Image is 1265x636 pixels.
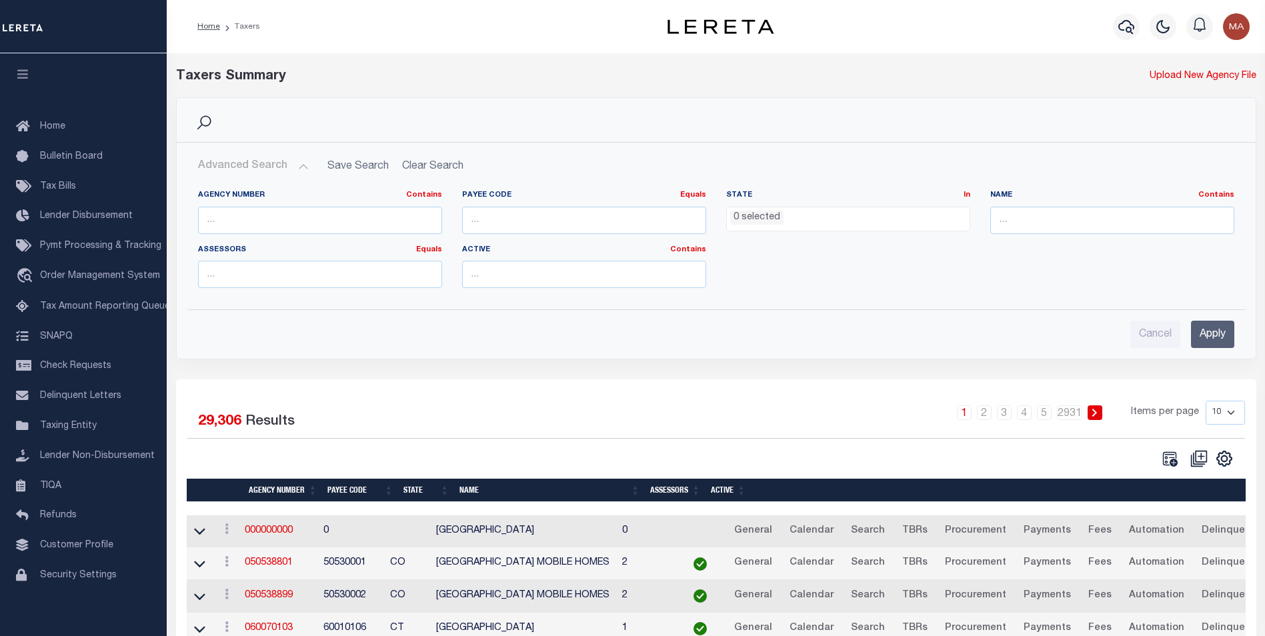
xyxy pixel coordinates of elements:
span: Pymt Processing & Tracking [40,241,161,251]
img: check-icon-green.svg [694,557,707,571]
a: Payments [1018,521,1077,542]
a: Payments [1018,585,1077,607]
th: Active: activate to sort column ascending [706,479,751,502]
span: 29,306 [198,415,241,429]
span: Taxing Entity [40,421,97,431]
label: Assessors [198,245,442,256]
div: Taxers Summary [176,67,982,87]
th: Agency Number: activate to sort column ascending [243,479,322,502]
i: travel_explore [16,268,37,285]
a: TBRs [896,521,934,542]
th: State: activate to sort column ascending [398,479,454,502]
a: 2 [977,405,992,420]
a: Fees [1082,585,1118,607]
img: check-icon-green.svg [694,589,707,603]
img: check-icon-green.svg [694,622,707,635]
a: Procurement [939,585,1012,607]
a: Search [845,553,891,574]
a: 4 [1017,405,1032,420]
a: Contains [670,246,706,253]
a: Equals [416,246,442,253]
input: Apply [1191,321,1234,348]
span: Order Management System [40,271,160,281]
span: Refunds [40,511,77,520]
td: [GEOGRAPHIC_DATA] MOBILE HOMES [431,547,617,580]
a: Contains [1198,191,1234,199]
input: ... [990,207,1234,234]
a: General [728,521,778,542]
span: Tax Amount Reporting Queue [40,302,170,311]
span: Bulletin Board [40,152,103,161]
th: Name: activate to sort column ascending [454,479,645,502]
span: Customer Profile [40,541,113,550]
label: Agency Number [198,190,442,201]
a: General [728,553,778,574]
input: Cancel [1130,321,1180,348]
span: Lender Disbursement [40,211,133,221]
a: Search [845,585,891,607]
a: General [728,585,778,607]
a: Procurement [939,521,1012,542]
a: Calendar [784,521,840,542]
a: 2931 [1057,405,1082,420]
a: Calendar [784,585,840,607]
span: Home [40,122,65,131]
td: [GEOGRAPHIC_DATA] [431,515,617,548]
a: In [964,191,970,199]
input: ... [462,261,706,288]
a: Fees [1082,553,1118,574]
label: Active [462,245,706,256]
td: 50530002 [318,580,385,613]
span: TIQA [40,481,61,490]
span: Items per page [1131,405,1199,420]
td: 50530001 [318,547,385,580]
a: 000000000 [245,526,293,535]
span: Check Requests [40,361,111,371]
a: Home [197,23,220,31]
a: Automation [1123,585,1190,607]
input: ... [198,207,442,234]
a: 3 [997,405,1012,420]
label: Results [245,411,295,433]
td: 2 [617,547,678,580]
td: [GEOGRAPHIC_DATA] MOBILE HOMES [431,580,617,613]
a: Fees [1082,521,1118,542]
input: ... [198,261,442,288]
input: ... [462,207,706,234]
label: Name [990,190,1234,201]
a: 050538899 [245,591,293,600]
a: Equals [680,191,706,199]
a: Automation [1123,521,1190,542]
button: Advanced Search [198,153,309,179]
td: 2 [617,580,678,613]
span: SNAPQ [40,331,73,341]
th: Assessors: activate to sort column ascending [645,479,706,502]
a: 1 [957,405,972,420]
td: CO [385,580,431,613]
td: 0 [318,515,385,548]
img: logo-dark.svg [668,19,774,34]
a: Search [845,521,891,542]
a: Contains [406,191,442,199]
a: Procurement [939,553,1012,574]
label: State [726,190,970,201]
li: Taxers [220,21,260,33]
span: Security Settings [40,571,117,580]
img: svg+xml;base64,PHN2ZyB4bWxucz0iaHR0cDovL3d3dy53My5vcmcvMjAwMC9zdmciIHBvaW50ZXItZXZlbnRzPSJub25lIi... [1223,13,1250,40]
a: 5 [1037,405,1052,420]
span: Tax Bills [40,182,76,191]
a: Payments [1018,553,1077,574]
a: Calendar [784,553,840,574]
li: 0 selected [730,211,784,225]
a: 060070103 [245,623,293,633]
span: Lender Non-Disbursement [40,451,155,461]
a: Upload New Agency File [1150,69,1256,84]
a: Automation [1123,553,1190,574]
td: CO [385,547,431,580]
a: TBRs [896,585,934,607]
td: 0 [617,515,678,548]
th: Payee Code: activate to sort column ascending [322,479,398,502]
label: Payee Code [462,190,706,201]
span: Delinquent Letters [40,391,121,401]
a: TBRs [896,553,934,574]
